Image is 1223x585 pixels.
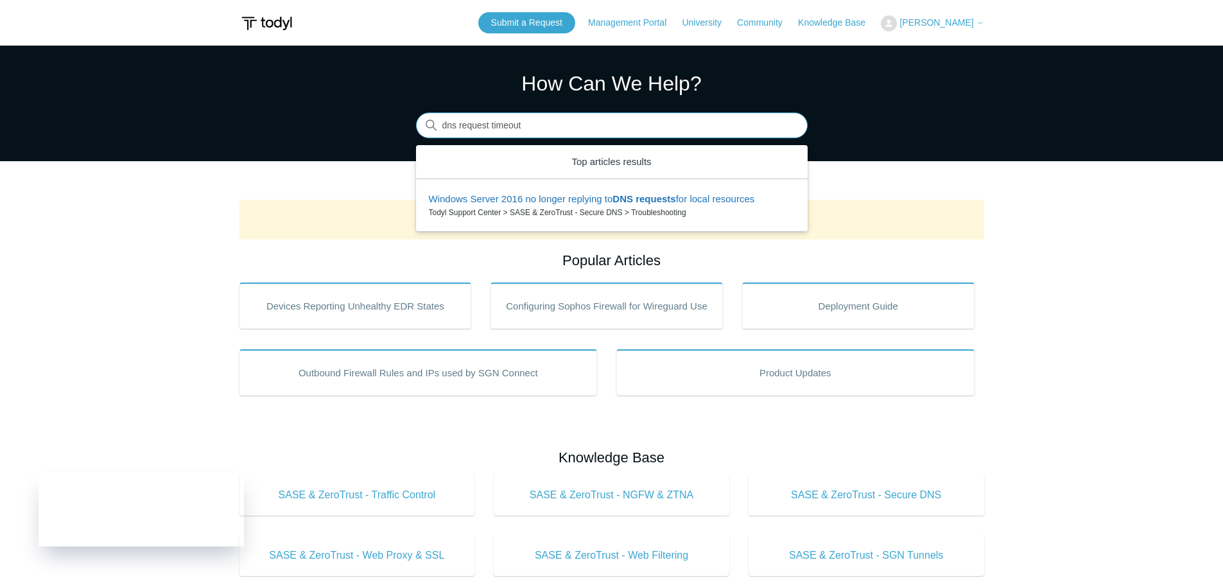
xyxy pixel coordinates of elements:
a: Devices Reporting Unhealthy EDR States [239,283,472,329]
a: Management Portal [588,16,679,30]
a: Knowledge Base [798,16,878,30]
h2: Popular Articles [239,250,984,271]
a: SASE & ZeroTrust - Web Proxy & SSL [239,535,475,576]
a: SASE & ZeroTrust - Web Filtering [494,535,729,576]
a: Deployment Guide [742,283,975,329]
input: Search [416,113,808,139]
button: [PERSON_NAME] [881,15,984,31]
h1: How Can We Help? [416,68,808,99]
zd-autocomplete-header: Top articles results [416,145,808,180]
span: SASE & ZeroTrust - NGFW & ZTNA [513,487,710,503]
a: Outbound Firewall Rules and IPs used by SGN Connect [239,349,598,396]
zd-autocomplete-breadcrumbs-multibrand: Todyl Support Center > SASE & ZeroTrust - Secure DNS > Troubleshooting [429,207,795,218]
span: SASE & ZeroTrust - Secure DNS [768,487,965,503]
iframe: Todyl Status [39,473,244,546]
a: SASE & ZeroTrust - SGN Tunnels [749,535,984,576]
span: SASE & ZeroTrust - Traffic Control [259,487,456,503]
span: SASE & ZeroTrust - SGN Tunnels [768,548,965,563]
span: SASE & ZeroTrust - Web Filtering [513,548,710,563]
a: Community [737,16,795,30]
span: SASE & ZeroTrust - Web Proxy & SSL [259,548,456,563]
em: requests [636,193,676,204]
a: SASE & ZeroTrust - Traffic Control [239,475,475,516]
img: Todyl Support Center Help Center home page [239,12,294,35]
h2: Knowledge Base [239,447,984,468]
span: [PERSON_NAME] [899,17,973,28]
a: SASE & ZeroTrust - NGFW & ZTNA [494,475,729,516]
zd-autocomplete-title-multibrand: Suggested result 1 Windows Server 2016 no longer replying to DNS requests for local resources [429,193,755,207]
a: Configuring Sophos Firewall for Wireguard Use [490,283,723,329]
em: DNS [612,193,633,204]
a: Product Updates [616,349,975,396]
a: Submit a Request [478,12,575,33]
a: SASE & ZeroTrust - Secure DNS [749,475,984,516]
a: University [682,16,734,30]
